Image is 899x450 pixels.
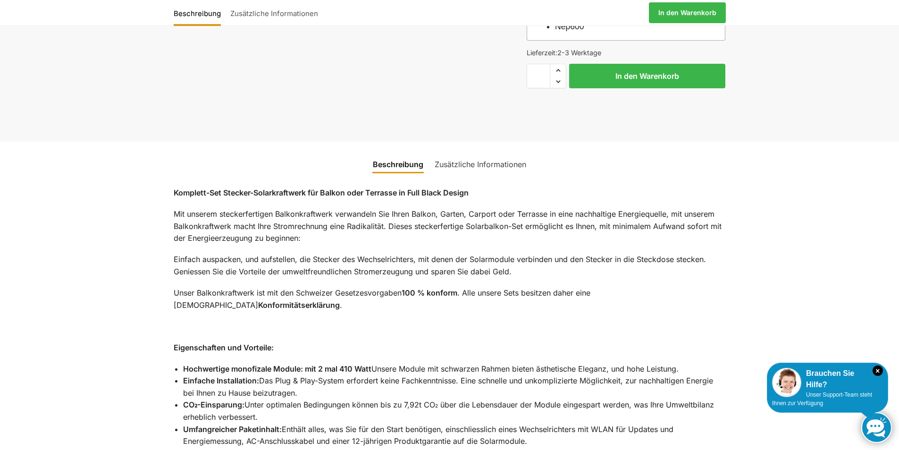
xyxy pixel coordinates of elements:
a: Zusätzliche Informationen [429,153,532,176]
a: Nep600 [555,22,584,31]
li: Das Plug & Play-System erfordert keine Fachkenntnisse. Eine schnelle und unkomplizierte Möglichke... [183,375,726,399]
p: Einfach auspacken, und aufstellen, die Stecker des Wechselrichters, mit denen der Solarmodule ver... [174,254,726,278]
li: Unsere Module mit schwarzen Rahmen bieten ästhetische Eleganz, und hohe Leistung. [183,363,726,375]
a: Zusätzliche Informationen [226,1,323,24]
button: In den Warenkorb [569,64,725,88]
img: Customer service [772,368,801,397]
strong: Konformitätserklärung [258,300,340,310]
strong: Eigenschaften und Vorteile: [174,343,274,352]
p: Unser Balkonkraftwerk ist mit den Schweizer Gesetzesvorgaben . Alle unsere Sets besitzen daher ei... [174,287,726,311]
span: Lieferzeit: [527,49,601,57]
strong: 100 % konform [402,288,457,297]
a: In den Warenkorb [649,2,726,23]
span: Reduce quantity [550,76,566,88]
strong: Einfache Installation: [183,376,259,385]
a: Beschreibung [367,153,429,176]
strong: CO₂-Einsparung: [183,400,244,409]
li: Unter optimalen Bedingungen können bis zu 7,92t CO₂ über die Lebensdauer der Module eingespart we... [183,399,726,423]
a: Beschreibung [174,1,226,24]
strong: Hochwertige monofizale Module: mit 2 mal 410 Watt [183,364,371,374]
span: 2-3 Werktage [557,49,601,57]
input: Produktmenge [527,64,550,88]
iframe: Sicherer Rahmen für schnelle Bezahlvorgänge [525,94,727,120]
strong: Komplett-Set Stecker-Solarkraftwerk für Balkon oder Terrasse in Full Black Design [174,188,469,197]
p: Mit unserem steckerfertigen Balkonkraftwerk verwandeln Sie Ihren Balkon, Garten, Carport oder Ter... [174,208,726,245]
strong: Umfangreicher Paketinhalt: [183,425,282,434]
div: Brauchen Sie Hilfe? [772,368,883,391]
span: Increase quantity [550,64,566,76]
i: Schließen [873,365,883,376]
span: Unser Support-Team steht Ihnen zur Verfügung [772,391,872,407]
li: Enthält alles, was Sie für den Start benötigen, einschliesslich eines Wechselrichters mit WLAN fü... [183,424,726,448]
